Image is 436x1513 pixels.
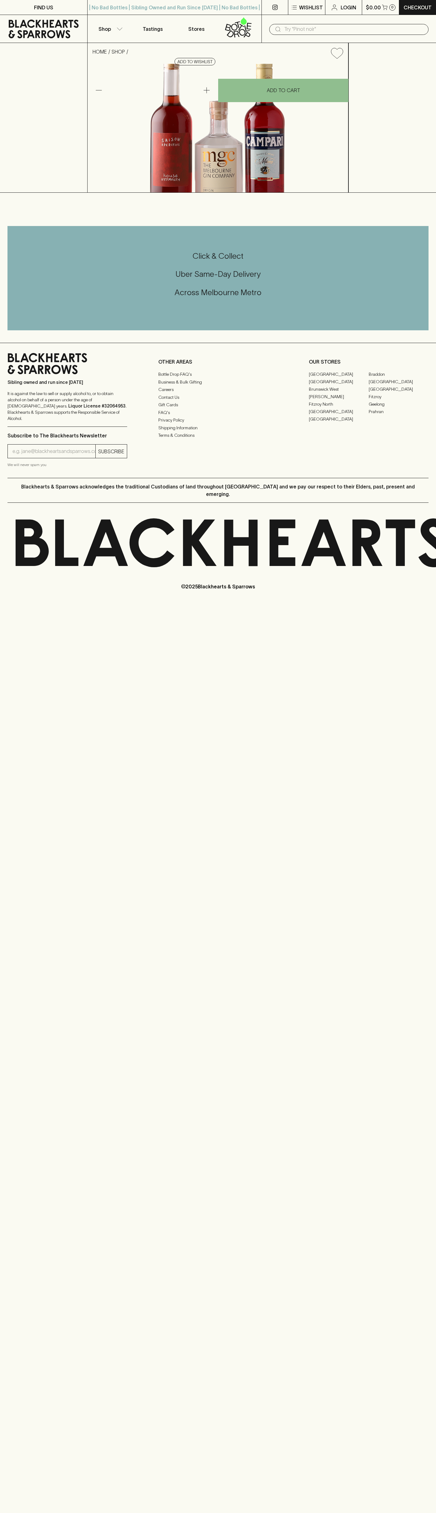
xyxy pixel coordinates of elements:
[369,370,429,378] a: Braddon
[175,15,218,43] a: Stores
[309,408,369,415] a: [GEOGRAPHIC_DATA]
[309,378,369,385] a: [GEOGRAPHIC_DATA]
[309,393,369,400] a: [PERSON_NAME]
[309,385,369,393] a: Brunswick West
[309,400,369,408] a: Fitzroy North
[7,390,127,422] p: It is against the law to sell or supply alcohol to, or to obtain alcohol on behalf of a person un...
[7,462,127,468] p: We will never spam you
[309,415,369,423] a: [GEOGRAPHIC_DATA]
[7,251,429,261] h5: Click & Collect
[158,424,278,431] a: Shipping Information
[369,378,429,385] a: [GEOGRAPHIC_DATA]
[158,417,278,424] a: Privacy Policy
[7,287,429,298] h5: Across Melbourne Metro
[93,49,107,54] a: HOME
[158,371,278,378] a: Bottle Drop FAQ's
[88,15,131,43] button: Shop
[188,25,204,33] p: Stores
[7,432,127,439] p: Subscribe to The Blackhearts Newsletter
[143,25,163,33] p: Tastings
[98,25,111,33] p: Shop
[369,400,429,408] a: Geelong
[34,4,53,11] p: FIND US
[88,64,348,192] img: 32078.png
[158,394,278,401] a: Contact Us
[158,378,278,386] a: Business & Bulk Gifting
[341,4,356,11] p: Login
[7,226,429,330] div: Call to action block
[175,58,215,65] button: Add to wishlist
[366,4,381,11] p: $0.00
[96,445,127,458] button: SUBSCRIBE
[131,15,175,43] a: Tastings
[309,370,369,378] a: [GEOGRAPHIC_DATA]
[328,45,346,61] button: Add to wishlist
[369,385,429,393] a: [GEOGRAPHIC_DATA]
[369,408,429,415] a: Prahran
[158,401,278,409] a: Gift Cards
[309,358,429,365] p: OUR STORES
[267,87,300,94] p: ADD TO CART
[68,403,126,408] strong: Liquor License #32064953
[7,379,127,385] p: Sibling owned and run since [DATE]
[12,446,95,456] input: e.g. jane@blackheartsandsparrows.com.au
[158,432,278,439] a: Terms & Conditions
[158,386,278,394] a: Careers
[218,79,348,102] button: ADD TO CART
[12,483,424,498] p: Blackhearts & Sparrows acknowledges the traditional Custodians of land throughout [GEOGRAPHIC_DAT...
[112,49,125,54] a: SHOP
[369,393,429,400] a: Fitzroy
[404,4,432,11] p: Checkout
[299,4,323,11] p: Wishlist
[7,269,429,279] h5: Uber Same-Day Delivery
[158,358,278,365] p: OTHER AREAS
[284,24,424,34] input: Try "Pinot noir"
[158,409,278,416] a: FAQ's
[391,6,394,9] p: 0
[98,448,124,455] p: SUBSCRIBE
